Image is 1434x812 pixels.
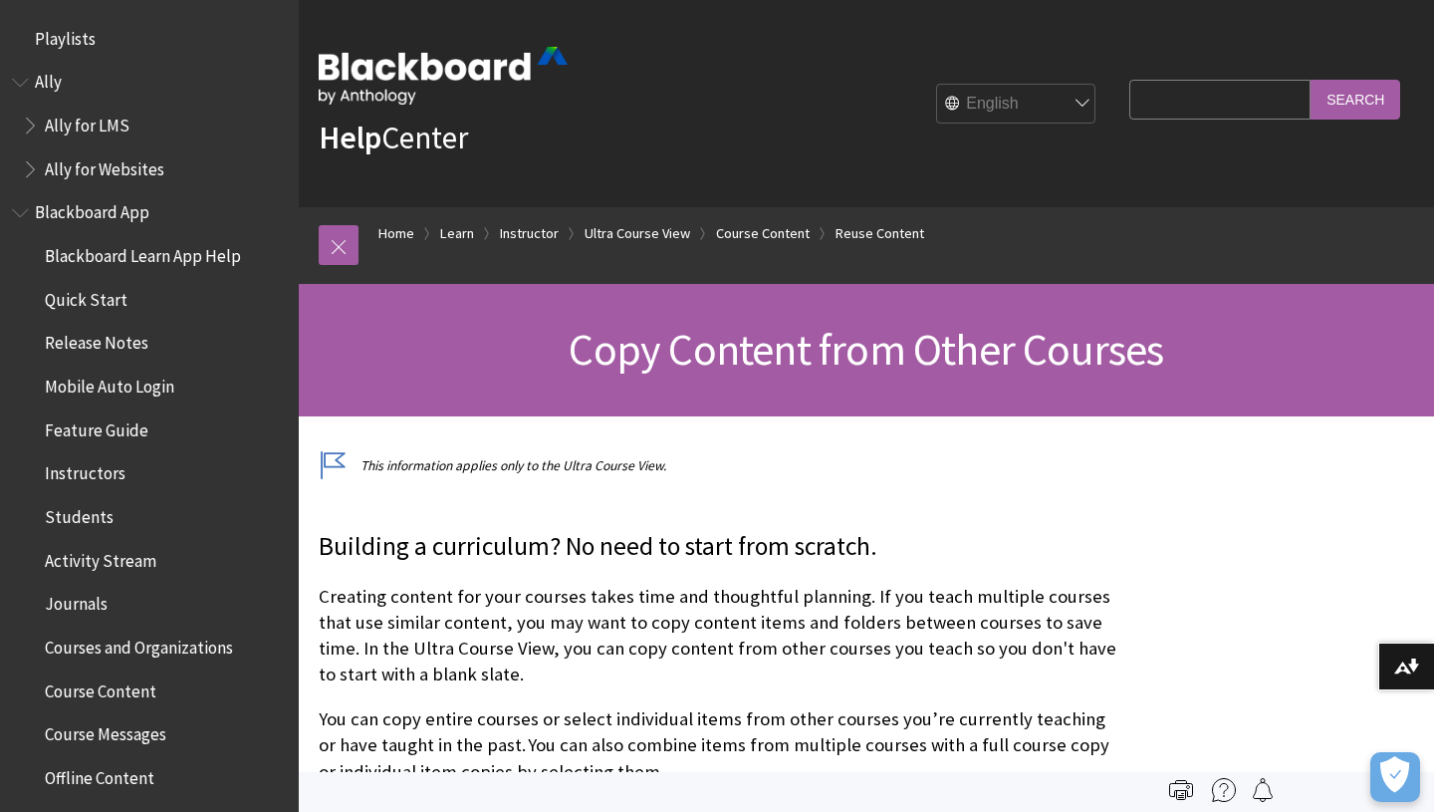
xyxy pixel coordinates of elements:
select: Site Language Selector [937,85,1096,125]
a: Course Content [716,221,810,246]
span: Mobile Auto Login [45,370,174,397]
span: Course Content [45,675,156,701]
a: Ultra Course View [585,221,690,246]
a: Learn [440,221,474,246]
span: Blackboard App [35,196,149,223]
span: Ally for Websites [45,152,164,179]
a: Instructor [500,221,559,246]
button: فتح التفضيلات [1370,752,1420,802]
p: Building a curriculum? No need to start from scratch. [319,529,1119,565]
p: You can copy entire courses or select individual items from other courses you’re currently teachi... [319,706,1119,785]
span: Ally for LMS [45,109,129,135]
a: HelpCenter [319,118,468,157]
span: Copy Content from Other Courses [569,322,1163,377]
span: Students [45,500,114,527]
span: Blackboard Learn App Help [45,239,241,266]
span: Playlists [35,22,96,49]
span: Feature Guide [45,413,148,440]
p: This information applies only to the Ultra Course View. [319,456,1119,475]
span: Course Messages [45,718,166,745]
p: Creating content for your courses takes time and thoughtful planning. If you teach multiple cours... [319,584,1119,688]
span: Ally [35,66,62,93]
span: Activity Stream [45,544,156,571]
nav: Book outline for Playlists [12,22,287,56]
span: Release Notes [45,327,148,354]
strong: Help [319,118,381,157]
img: Print [1169,778,1193,802]
img: More help [1212,778,1236,802]
span: Instructors [45,457,125,484]
a: Reuse Content [836,221,924,246]
span: Offline Content [45,761,154,788]
span: Courses and Organizations [45,631,233,658]
span: Journals [45,588,108,615]
span: Quick Start [45,283,127,310]
nav: Book outline for Anthology Ally Help [12,66,287,186]
input: Search [1311,80,1400,119]
img: Follow this page [1251,778,1275,802]
img: Blackboard by Anthology [319,47,568,105]
a: Home [378,221,414,246]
